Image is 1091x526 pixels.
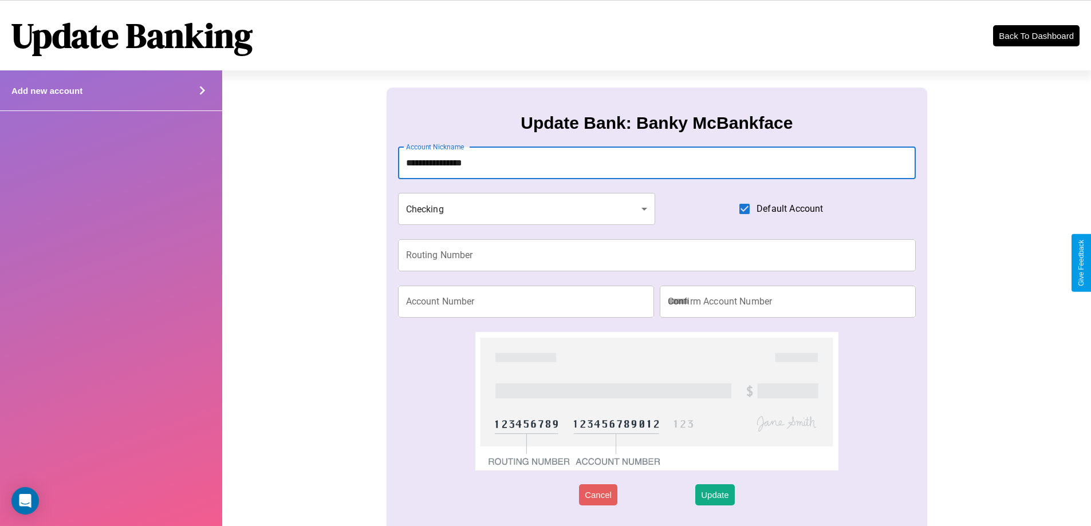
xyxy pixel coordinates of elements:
div: Open Intercom Messenger [11,487,39,515]
div: Checking [398,193,656,225]
img: check [475,332,838,470]
h3: Update Bank: Banky McBankface [521,113,793,133]
span: Default Account [757,202,823,216]
h1: Update Banking [11,12,253,59]
button: Back To Dashboard [993,25,1080,46]
button: Update [695,484,734,505]
button: Cancel [579,484,617,505]
h4: Add new account [11,86,82,96]
label: Account Nickname [406,142,464,152]
div: Give Feedback [1077,240,1085,286]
